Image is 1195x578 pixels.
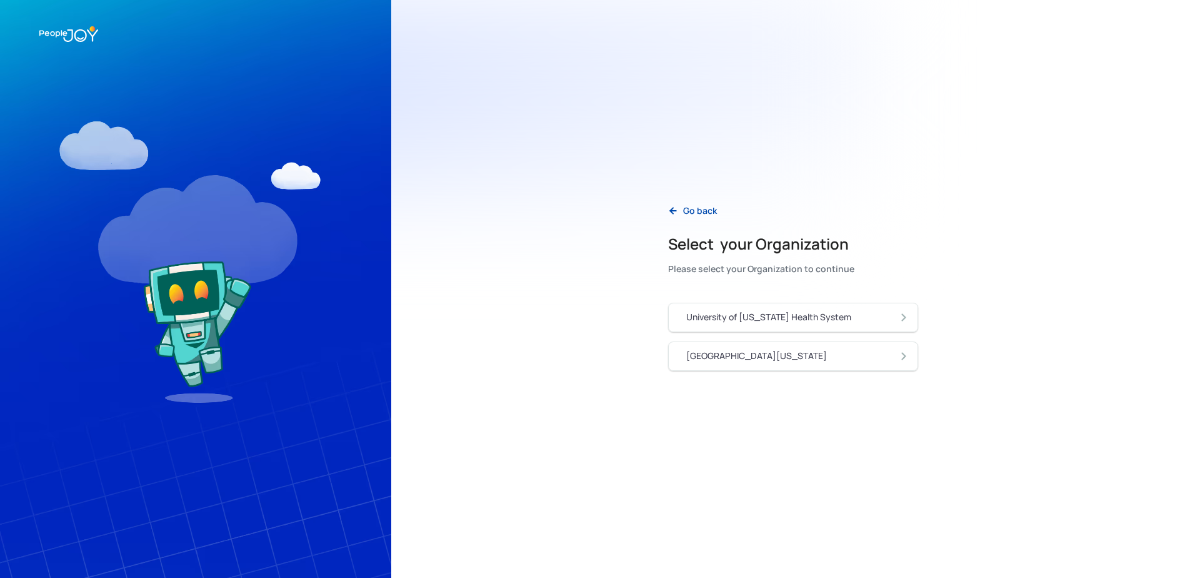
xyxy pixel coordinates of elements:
[668,234,854,254] h2: Select your Organization
[683,205,717,217] div: Go back
[668,260,854,278] div: Please select your Organization to continue
[668,303,918,332] a: University of [US_STATE] Health System
[686,350,827,362] div: [GEOGRAPHIC_DATA][US_STATE]
[658,198,727,224] a: Go back
[668,342,918,371] a: [GEOGRAPHIC_DATA][US_STATE]
[686,311,851,323] div: University of [US_STATE] Health System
